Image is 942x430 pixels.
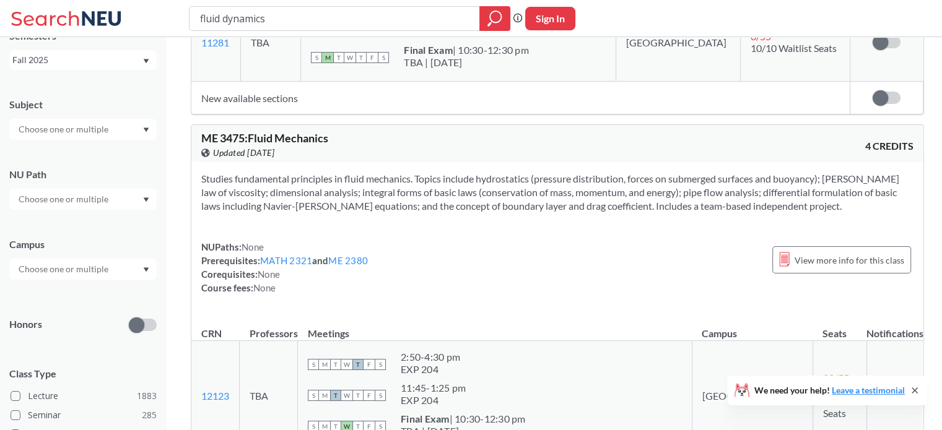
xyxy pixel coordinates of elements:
span: S [375,390,386,401]
span: W [341,390,352,401]
span: Updated [DATE] [213,146,274,160]
span: None [258,269,280,280]
div: NU Path [9,168,157,181]
b: Final Exam [401,413,450,424]
span: M [319,390,330,401]
div: NUPaths: Prerequisites: and Corequisites: Course fees: [201,240,368,295]
span: ME 3475 : Fluid Mechanics [201,131,328,145]
div: Fall 2025 [12,53,142,67]
div: Dropdown arrow [9,189,157,210]
span: F [364,359,375,370]
span: S [375,359,386,370]
span: None [253,282,276,293]
th: Seats [813,314,866,341]
span: F [364,390,375,401]
div: EXP 204 [401,363,460,376]
span: 10/10 Waitlist Seats [751,42,837,54]
svg: Dropdown arrow [143,197,149,202]
span: T [352,390,364,401]
span: S [378,52,389,63]
div: Subject [9,98,157,111]
a: ME 2380 [328,255,368,266]
span: W [341,359,352,370]
input: Class, professor, course number, "phrase" [199,8,471,29]
p: Honors [9,317,42,332]
span: T [352,359,364,370]
a: MATH 2321 [260,255,312,266]
div: 2:50 - 4:30 pm [401,351,460,363]
input: Choose one or multiple [12,192,116,207]
input: Choose one or multiple [12,262,116,277]
span: T [333,52,344,63]
span: None [242,241,264,252]
div: | 10:30-12:30 pm [401,413,526,425]
span: 285 [142,408,157,422]
div: TBA | [DATE] [404,56,529,69]
th: Professors [240,314,298,341]
th: Notifications [866,314,923,341]
span: We need your help! [754,386,905,395]
svg: Dropdown arrow [143,127,149,132]
div: Campus [9,238,157,251]
div: Dropdown arrow [9,119,157,140]
input: Choose one or multiple [12,122,116,137]
span: Class Type [9,367,157,381]
span: 30 / 55 [823,372,849,384]
a: 12123 [201,390,229,402]
div: | 10:30-12:30 pm [404,44,529,56]
span: T [355,52,367,63]
span: W [344,52,355,63]
div: Fall 2025Dropdown arrow [9,50,157,70]
span: T [330,359,341,370]
a: Leave a testimonial [832,385,905,395]
span: S [308,390,319,401]
label: Lecture [11,388,157,404]
div: EXP 204 [401,394,466,406]
span: View more info for this class [795,252,904,268]
span: M [322,52,333,63]
span: S [308,359,319,370]
svg: Dropdown arrow [143,267,149,272]
section: Studies fundamental principles in fluid mechanics. Topics include hydrostatics (pressure distribu... [201,172,914,213]
div: 11:45 - 1:25 pm [401,382,466,394]
button: Sign In [525,7,575,30]
label: Seminar [11,407,157,423]
th: Campus [692,314,813,341]
span: S [311,52,322,63]
span: T [330,390,341,401]
a: 11281 [201,37,229,48]
th: Meetings [298,314,692,341]
span: F [367,52,378,63]
span: 1883 [137,389,157,403]
svg: magnifying glass [487,10,502,27]
svg: Dropdown arrow [143,59,149,64]
div: CRN [201,327,222,340]
td: [GEOGRAPHIC_DATA] [616,3,740,82]
td: TBA [241,3,301,82]
div: magnifying glass [479,6,510,31]
b: Final Exam [404,44,453,56]
td: New available sections [191,82,850,114]
span: 4 CREDITS [865,139,914,153]
span: M [319,359,330,370]
div: Dropdown arrow [9,259,157,280]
